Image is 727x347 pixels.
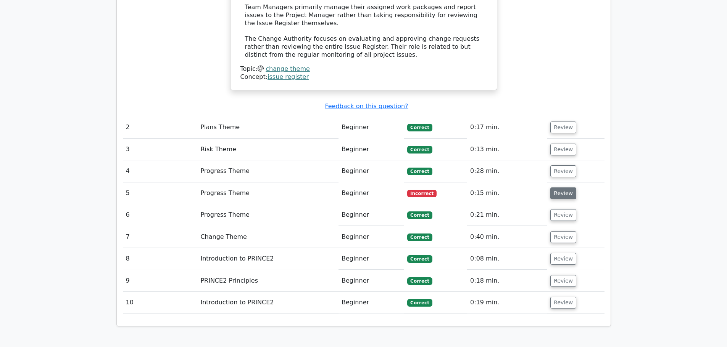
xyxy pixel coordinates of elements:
td: Beginner [339,248,404,270]
span: Correct [407,168,432,175]
button: Review [550,209,576,221]
td: Progress Theme [197,182,339,204]
a: Feedback on this question? [325,102,408,110]
td: 8 [123,248,198,270]
button: Review [550,144,576,155]
td: 7 [123,226,198,248]
span: Correct [407,233,432,241]
button: Review [550,297,576,309]
span: Correct [407,124,432,131]
span: Correct [407,277,432,285]
td: 6 [123,204,198,226]
td: Beginner [339,270,404,292]
td: 4 [123,160,198,182]
td: Risk Theme [197,139,339,160]
span: Correct [407,211,432,219]
td: Introduction to PRINCE2 [197,292,339,313]
button: Review [550,253,576,265]
td: 0:15 min. [467,182,547,204]
td: Plans Theme [197,117,339,138]
td: Beginner [339,182,404,204]
td: 0:08 min. [467,248,547,270]
td: 2 [123,117,198,138]
td: 0:17 min. [467,117,547,138]
button: Review [550,275,576,287]
div: Topic: [240,65,487,73]
button: Review [550,122,576,133]
span: Correct [407,255,432,263]
button: Review [550,187,576,199]
td: 0:21 min. [467,204,547,226]
span: Correct [407,146,432,154]
button: Review [550,231,576,243]
td: Progress Theme [197,204,339,226]
div: Concept: [240,73,487,81]
td: 3 [123,139,198,160]
td: Beginner [339,204,404,226]
td: 5 [123,182,198,204]
td: Change Theme [197,226,339,248]
td: 10 [123,292,198,313]
td: Beginner [339,117,404,138]
td: Introduction to PRINCE2 [197,248,339,270]
span: Incorrect [407,190,437,197]
td: Beginner [339,139,404,160]
td: 0:13 min. [467,139,547,160]
a: change theme [266,65,310,72]
td: 0:19 min. [467,292,547,313]
td: Beginner [339,160,404,182]
td: Beginner [339,226,404,248]
a: issue register [268,73,309,80]
td: 0:40 min. [467,226,547,248]
button: Review [550,165,576,177]
td: 0:28 min. [467,160,547,182]
td: Progress Theme [197,160,339,182]
td: 0:18 min. [467,270,547,292]
td: PRINCE2 Principles [197,270,339,292]
span: Correct [407,299,432,307]
td: Beginner [339,292,404,313]
td: 9 [123,270,198,292]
